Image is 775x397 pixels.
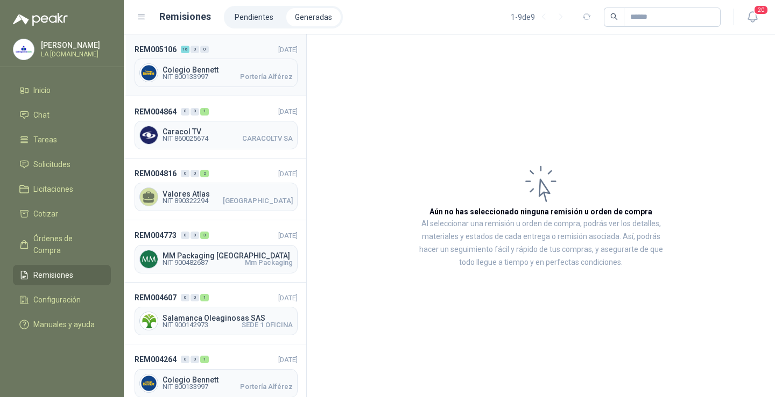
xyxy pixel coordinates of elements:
[163,198,208,204] span: NIT 890322294
[13,179,111,199] a: Licitaciones
[13,228,111,261] a: Órdenes de Compra
[181,356,189,363] div: 0
[245,259,293,266] span: Mm Packaging
[181,46,189,53] div: 16
[278,107,298,116] span: [DATE]
[163,252,293,259] span: MM Packaging [GEOGRAPHIC_DATA]
[33,294,81,306] span: Configuración
[191,356,199,363] div: 0
[240,74,293,80] span: Portería Alférez
[135,106,177,118] span: REM004864
[124,158,306,220] a: REM004816002[DATE] Valores AtlasNIT 890322294[GEOGRAPHIC_DATA]
[33,319,95,330] span: Manuales y ayuda
[13,80,111,100] a: Inicio
[223,198,293,204] span: [GEOGRAPHIC_DATA]
[33,183,73,195] span: Licitaciones
[124,96,306,158] a: REM004864001[DATE] Company LogoCaracol TVNIT 860025674CARACOLTV SA
[191,170,199,177] div: 0
[13,129,111,150] a: Tareas
[200,294,209,301] div: 1
[240,384,293,390] span: Portería Alférez
[140,250,158,268] img: Company Logo
[33,158,71,170] span: Solicitudes
[13,265,111,285] a: Remisiones
[33,233,101,256] span: Órdenes de Compra
[278,170,298,178] span: [DATE]
[163,74,208,80] span: NIT 800133997
[163,66,293,74] span: Colegio Bennett
[414,218,667,269] p: Al seleccionar una remisión u orden de compra, podrás ver los detalles, materiales y estados de c...
[200,232,209,239] div: 3
[135,44,177,55] span: REM005106
[13,314,111,335] a: Manuales y ayuda
[226,8,282,26] a: Pendientes
[191,46,199,53] div: 0
[200,108,209,116] div: 1
[140,64,158,82] img: Company Logo
[135,292,177,304] span: REM004607
[140,126,158,144] img: Company Logo
[181,232,189,239] div: 0
[163,376,293,384] span: Colegio Bennett
[124,34,306,96] a: REM0051061600[DATE] Company LogoColegio BennettNIT 800133997Portería Alférez
[124,283,306,344] a: REM004607001[DATE] Company LogoSalamanca Oleaginosas SASNIT 900142973SEDE 1 OFICINA
[163,128,293,135] span: Caracol TV
[163,259,208,266] span: NIT 900482687
[429,206,652,218] h3: Aún no has seleccionado ninguna remisión u orden de compra
[278,356,298,364] span: [DATE]
[242,322,293,328] span: SEDE 1 OFICINA
[286,8,341,26] a: Generadas
[33,269,73,281] span: Remisiones
[163,322,208,328] span: NIT 900142973
[13,105,111,125] a: Chat
[135,168,177,179] span: REM004816
[181,108,189,116] div: 0
[181,294,189,301] div: 0
[191,232,199,239] div: 0
[135,353,177,365] span: REM004264
[33,134,57,146] span: Tareas
[511,9,569,26] div: 1 - 9 de 9
[13,39,34,60] img: Company Logo
[140,312,158,330] img: Company Logo
[135,229,177,241] span: REM004773
[743,8,762,27] button: 20
[163,135,208,142] span: NIT 860025674
[124,220,306,282] a: REM004773003[DATE] Company LogoMM Packaging [GEOGRAPHIC_DATA]NIT 900482687Mm Packaging
[41,41,108,49] p: [PERSON_NAME]
[41,51,108,57] p: LA [DOMAIN_NAME]
[278,46,298,54] span: [DATE]
[13,290,111,310] a: Configuración
[33,208,58,220] span: Cotizar
[33,84,51,96] span: Inicio
[191,294,199,301] div: 0
[140,374,158,392] img: Company Logo
[181,170,189,177] div: 0
[13,154,111,175] a: Solicitudes
[191,108,199,116] div: 0
[33,109,50,121] span: Chat
[163,190,293,198] span: Valores Atlas
[278,294,298,302] span: [DATE]
[278,232,298,240] span: [DATE]
[610,13,618,20] span: search
[242,135,293,142] span: CARACOLTV SA
[200,170,209,177] div: 2
[13,204,111,224] a: Cotizar
[163,314,293,322] span: Salamanca Oleaginosas SAS
[200,46,209,53] div: 0
[159,9,211,24] h1: Remisiones
[163,384,208,390] span: NIT 800133997
[13,13,68,26] img: Logo peakr
[200,356,209,363] div: 1
[753,5,769,15] span: 20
